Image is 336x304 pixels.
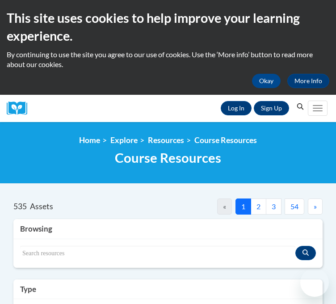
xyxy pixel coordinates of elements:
[235,198,251,215] button: 1
[314,202,317,211] span: »
[168,198,323,215] nav: Pagination Navigation
[30,202,53,211] span: Assets
[252,74,281,88] button: Okay
[300,268,329,297] iframe: Button to launch messaging window
[20,246,295,261] input: Search resources
[7,101,34,115] img: Logo brand
[7,101,34,115] a: Cox Campus
[221,101,252,115] a: Log In
[194,135,257,145] a: Course Resources
[7,9,329,45] h2: This site uses cookies to help improve your learning experience.
[148,135,184,145] a: Resources
[110,135,138,145] a: Explore
[308,198,323,215] button: Next
[294,101,307,112] button: Search
[254,101,289,115] a: Register
[20,284,316,295] h3: Type
[307,95,329,122] div: Main menu
[79,135,100,145] a: Home
[13,202,27,211] span: 535
[115,150,221,165] span: Course Resources
[20,224,316,234] h3: Browsing
[266,198,281,215] button: 3
[7,50,329,69] p: By continuing to use the site you agree to our use of cookies. Use the ‘More info’ button to read...
[287,74,329,88] a: More Info
[251,198,266,215] button: 2
[285,198,304,215] button: 54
